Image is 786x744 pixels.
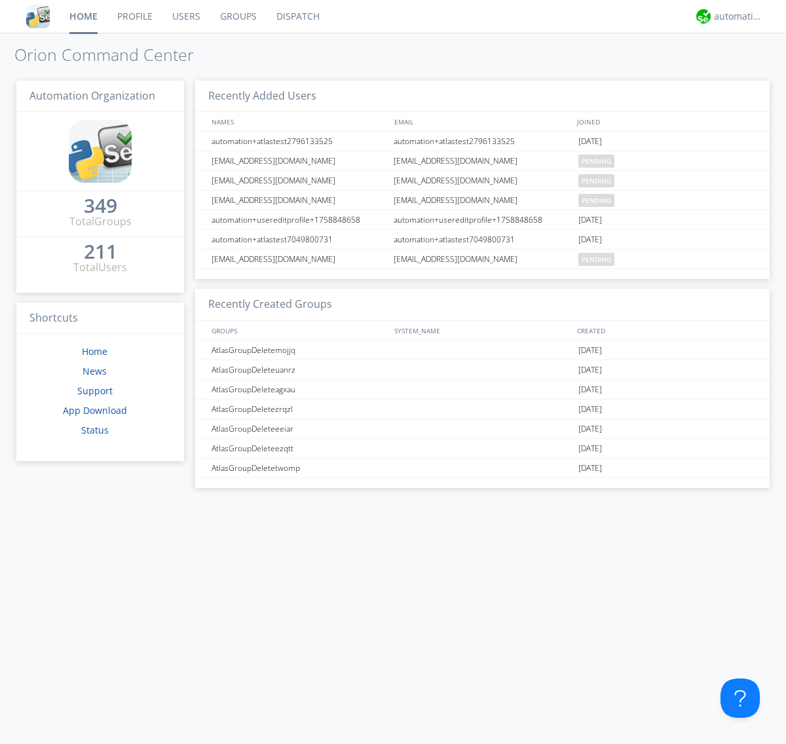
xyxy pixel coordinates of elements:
[208,439,390,458] div: AtlasGroupDeleteezqtt
[84,199,117,214] a: 349
[195,360,770,380] a: AtlasGroupDeleteuanrz[DATE]
[195,250,770,269] a: [EMAIL_ADDRESS][DOMAIN_NAME][EMAIL_ADDRESS][DOMAIN_NAME]pending
[578,194,614,207] span: pending
[720,679,760,718] iframe: Toggle Customer Support
[195,341,770,360] a: AtlasGroupDeletemojjq[DATE]
[208,321,388,340] div: GROUPS
[391,112,574,131] div: EMAIL
[578,253,614,266] span: pending
[578,155,614,168] span: pending
[578,380,602,400] span: [DATE]
[208,341,390,360] div: AtlasGroupDeletemojjq
[578,230,602,250] span: [DATE]
[696,9,711,24] img: d2d01cd9b4174d08988066c6d424eccd
[390,151,575,170] div: [EMAIL_ADDRESS][DOMAIN_NAME]
[578,132,602,151] span: [DATE]
[77,384,113,397] a: Support
[195,400,770,419] a: AtlasGroupDeletezrqzl[DATE]
[208,419,390,438] div: AtlasGroupDeleteeeiar
[208,250,390,269] div: [EMAIL_ADDRESS][DOMAIN_NAME]
[208,210,390,229] div: automation+usereditprofile+1758848658
[84,245,117,260] a: 211
[578,360,602,380] span: [DATE]
[578,210,602,230] span: [DATE]
[390,230,575,249] div: automation+atlastest7049800731
[208,191,390,210] div: [EMAIL_ADDRESS][DOMAIN_NAME]
[29,88,155,103] span: Automation Organization
[578,439,602,458] span: [DATE]
[578,341,602,360] span: [DATE]
[195,151,770,171] a: [EMAIL_ADDRESS][DOMAIN_NAME][EMAIL_ADDRESS][DOMAIN_NAME]pending
[195,191,770,210] a: [EMAIL_ADDRESS][DOMAIN_NAME][EMAIL_ADDRESS][DOMAIN_NAME]pending
[84,245,117,258] div: 211
[83,365,107,377] a: News
[16,303,184,335] h3: Shortcuts
[195,439,770,458] a: AtlasGroupDeleteezqtt[DATE]
[69,120,132,183] img: cddb5a64eb264b2086981ab96f4c1ba7
[84,199,117,212] div: 349
[195,81,770,113] h3: Recently Added Users
[208,151,390,170] div: [EMAIL_ADDRESS][DOMAIN_NAME]
[578,174,614,187] span: pending
[195,132,770,151] a: automation+atlastest2796133525automation+atlastest2796133525[DATE]
[63,404,127,417] a: App Download
[578,458,602,478] span: [DATE]
[390,132,575,151] div: automation+atlastest2796133525
[82,345,107,358] a: Home
[390,191,575,210] div: [EMAIL_ADDRESS][DOMAIN_NAME]
[714,10,763,23] div: automation+atlas
[208,230,390,249] div: automation+atlastest7049800731
[195,230,770,250] a: automation+atlastest7049800731automation+atlastest7049800731[DATE]
[578,400,602,419] span: [DATE]
[208,112,388,131] div: NAMES
[574,112,757,131] div: JOINED
[208,380,390,399] div: AtlasGroupDeleteagxau
[208,132,390,151] div: automation+atlastest2796133525
[26,5,50,28] img: cddb5a64eb264b2086981ab96f4c1ba7
[81,424,109,436] a: Status
[208,171,390,190] div: [EMAIL_ADDRESS][DOMAIN_NAME]
[578,419,602,439] span: [DATE]
[391,321,574,340] div: SYSTEM_NAME
[574,321,757,340] div: CREATED
[195,458,770,478] a: AtlasGroupDeletetwomp[DATE]
[195,419,770,439] a: AtlasGroupDeleteeeiar[DATE]
[73,260,127,275] div: Total Users
[390,250,575,269] div: [EMAIL_ADDRESS][DOMAIN_NAME]
[208,360,390,379] div: AtlasGroupDeleteuanrz
[390,210,575,229] div: automation+usereditprofile+1758848658
[390,171,575,190] div: [EMAIL_ADDRESS][DOMAIN_NAME]
[195,171,770,191] a: [EMAIL_ADDRESS][DOMAIN_NAME][EMAIL_ADDRESS][DOMAIN_NAME]pending
[69,214,132,229] div: Total Groups
[195,289,770,321] h3: Recently Created Groups
[208,458,390,477] div: AtlasGroupDeletetwomp
[195,210,770,230] a: automation+usereditprofile+1758848658automation+usereditprofile+1758848658[DATE]
[208,400,390,418] div: AtlasGroupDeletezrqzl
[195,380,770,400] a: AtlasGroupDeleteagxau[DATE]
